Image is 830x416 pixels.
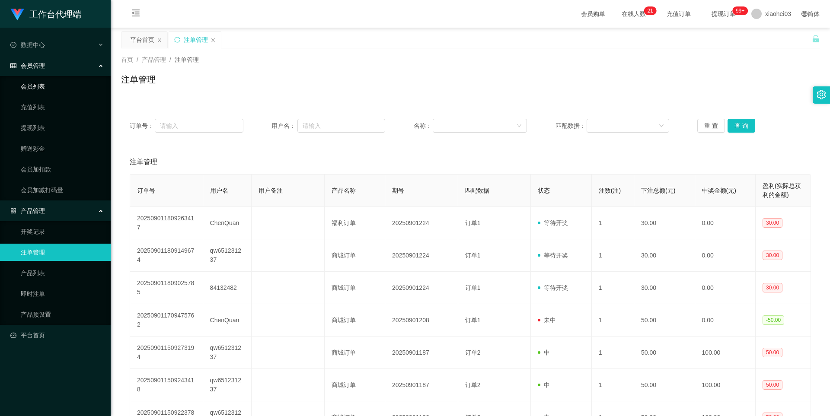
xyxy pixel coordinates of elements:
[634,207,695,239] td: 30.00
[538,349,550,356] span: 中
[21,306,104,323] a: 产品预设置
[203,272,252,304] td: 84132482
[644,6,656,15] sup: 21
[641,187,675,194] span: 下注总额(元)
[634,369,695,401] td: 50.00
[130,32,154,48] div: 平台首页
[21,119,104,137] a: 提现列表
[137,56,138,63] span: /
[517,123,522,129] i: 图标: down
[130,272,203,304] td: 202509011809025785
[21,264,104,282] a: 产品列表
[465,219,481,226] span: 订单1
[465,381,481,388] span: 订单2
[325,304,385,337] td: 商城订单
[538,284,568,291] span: 等待开奖
[617,11,650,17] span: 在线人数
[599,187,621,194] span: 注数(注)
[21,78,104,95] a: 会员列表
[465,284,481,291] span: 订单1
[659,123,664,129] i: 图标: down
[695,369,756,401] td: 100.00
[332,187,356,194] span: 产品名称
[801,11,808,17] i: 图标: global
[29,0,81,28] h1: 工作台代理端
[155,119,243,133] input: 请输入
[203,207,252,239] td: ChenQuan
[555,121,587,130] span: 匹配数据：
[592,207,634,239] td: 1
[10,207,45,214] span: 产品管理
[538,252,568,259] span: 等待开奖
[21,161,104,178] a: 会员加扣款
[325,369,385,401] td: 商城订单
[592,272,634,304] td: 1
[763,380,782,390] span: 50.00
[634,337,695,369] td: 50.00
[203,304,252,337] td: ChenQuan
[763,182,801,198] span: 盈利(实际总获利的金额)
[137,187,155,194] span: 订单号
[130,207,203,239] td: 202509011809263417
[385,337,458,369] td: 20250901187
[211,38,216,43] i: 图标: close
[634,239,695,272] td: 30.00
[184,32,208,48] div: 注单管理
[21,244,104,261] a: 注单管理
[385,272,458,304] td: 20250901224
[10,41,45,48] span: 数据中心
[21,98,104,116] a: 充值列表
[538,187,550,194] span: 状态
[130,369,203,401] td: 202509011509243418
[10,208,16,214] i: 图标: appstore-o
[662,11,695,17] span: 充值订单
[203,239,252,272] td: qw651231237
[695,304,756,337] td: 0.00
[465,349,481,356] span: 订单2
[325,337,385,369] td: 商城订单
[10,327,104,344] a: 图标: dashboard平台首页
[21,181,104,199] a: 会员加减打码量
[130,304,203,337] td: 202509011709475762
[10,42,16,48] i: 图标: check-circle-o
[538,219,568,226] span: 等待开奖
[142,56,166,63] span: 产品管理
[203,337,252,369] td: qw651231237
[763,251,782,260] span: 30.00
[21,285,104,302] a: 即时注单
[592,369,634,401] td: 1
[634,304,695,337] td: 50.00
[695,239,756,272] td: 0.00
[592,304,634,337] td: 1
[538,381,550,388] span: 中
[130,337,203,369] td: 202509011509273194
[634,272,695,304] td: 30.00
[203,369,252,401] td: qw651231237
[130,239,203,272] td: 202509011809149674
[271,121,297,130] span: 用户名：
[695,272,756,304] td: 0.00
[325,207,385,239] td: 福利订单
[414,121,433,130] span: 名称：
[385,369,458,401] td: 20250901187
[174,37,180,43] i: 图标: sync
[325,272,385,304] td: 商城订单
[763,283,782,292] span: 30.00
[121,56,133,63] span: 首页
[385,239,458,272] td: 20250901224
[392,187,404,194] span: 期号
[130,157,157,167] span: 注单管理
[812,35,820,43] i: 图标: unlock
[21,140,104,157] a: 赠送彩金
[121,73,156,86] h1: 注单管理
[647,6,650,15] p: 2
[650,6,653,15] p: 1
[695,207,756,239] td: 0.00
[385,207,458,239] td: 20250901224
[10,9,24,21] img: logo.9652507e.png
[592,239,634,272] td: 1
[297,119,385,133] input: 请输入
[817,90,826,99] i: 图标: setting
[695,337,756,369] td: 100.00
[169,56,171,63] span: /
